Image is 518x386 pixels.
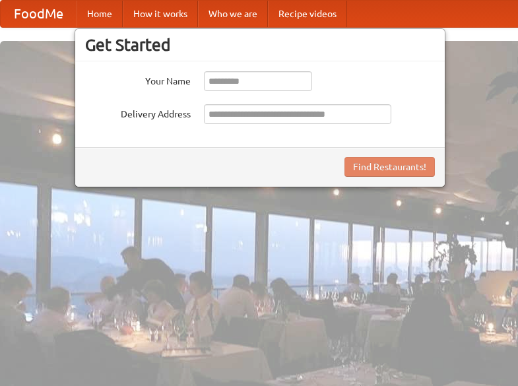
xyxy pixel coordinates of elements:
[344,157,435,177] button: Find Restaurants!
[77,1,123,27] a: Home
[1,1,77,27] a: FoodMe
[123,1,198,27] a: How it works
[85,35,435,55] h3: Get Started
[198,1,268,27] a: Who we are
[268,1,347,27] a: Recipe videos
[85,71,191,88] label: Your Name
[85,104,191,121] label: Delivery Address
